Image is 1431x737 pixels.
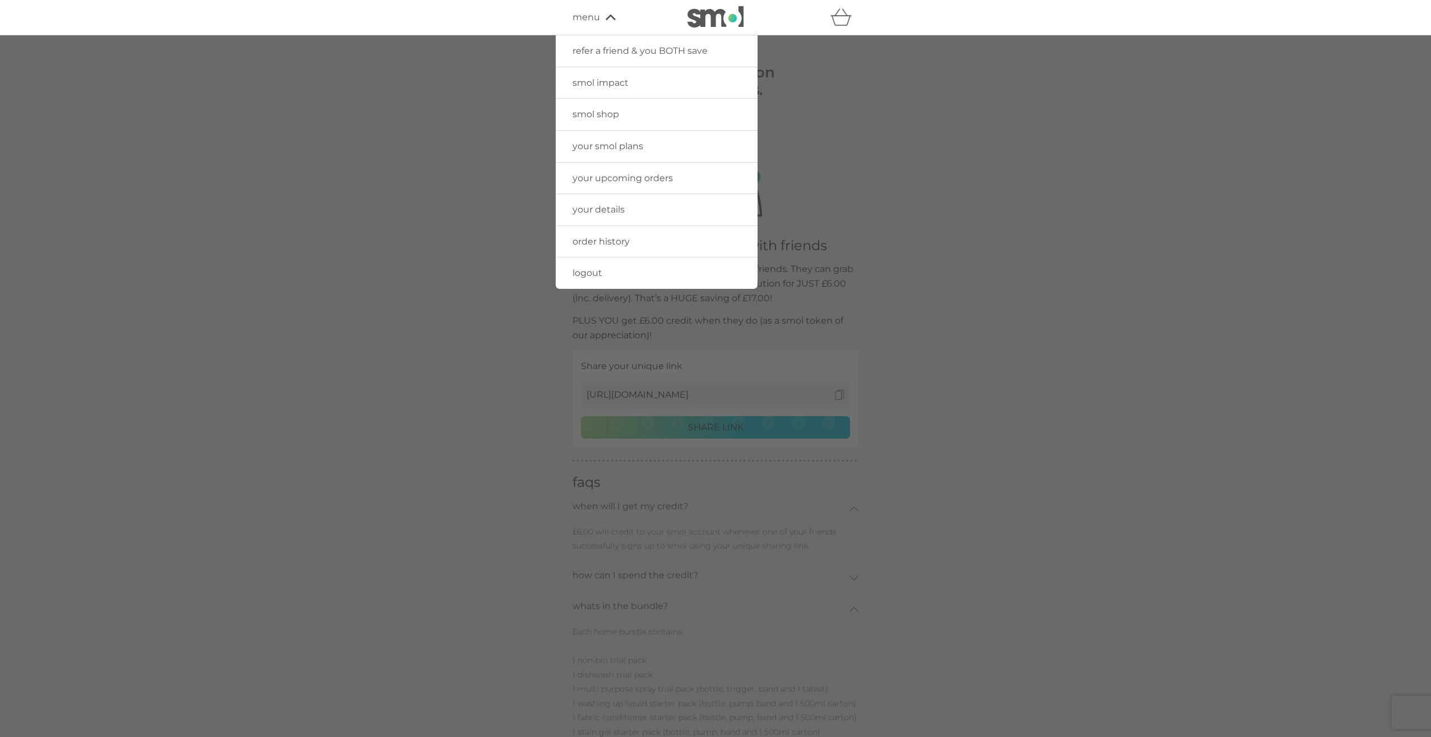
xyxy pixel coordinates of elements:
[573,77,629,88] span: smol impact
[556,99,758,130] a: smol shop
[573,204,625,215] span: your details
[830,6,858,29] div: basket
[573,45,708,56] span: refer a friend & you BOTH save
[556,67,758,99] a: smol impact
[556,131,758,162] a: your smol plans
[573,109,619,119] span: smol shop
[573,268,602,278] span: logout
[573,173,673,183] span: your upcoming orders
[573,236,630,247] span: order history
[573,10,600,25] span: menu
[556,257,758,289] a: logout
[556,226,758,257] a: order history
[556,163,758,194] a: your upcoming orders
[573,141,643,151] span: your smol plans
[556,194,758,225] a: your details
[556,35,758,67] a: refer a friend & you BOTH save
[687,6,744,27] img: smol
